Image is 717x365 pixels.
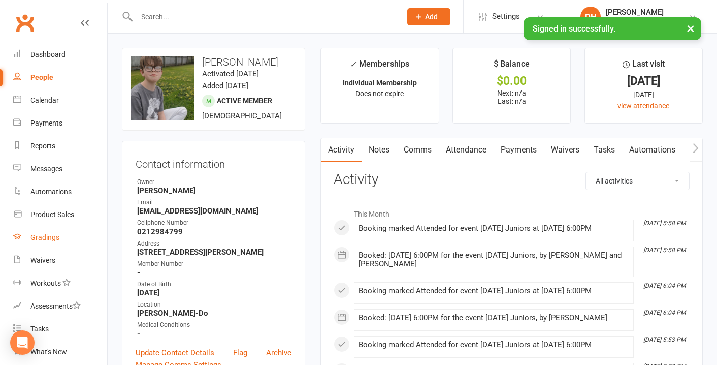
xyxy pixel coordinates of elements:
div: Booking marked Attended for event [DATE] Juniors at [DATE] 6:00PM [358,341,629,349]
a: Payments [13,112,107,135]
button: × [681,17,700,39]
a: Workouts [13,272,107,295]
div: Last visit [623,57,665,76]
a: Tasks [586,138,622,162]
div: Automations [30,188,72,196]
strong: Individual Membership [343,79,417,87]
a: view attendance [617,102,669,110]
a: Messages [13,158,107,180]
a: Automations [622,138,682,162]
div: Gradings [30,233,59,241]
div: Booked: [DATE] 6:00PM for the event [DATE] Juniors, by [PERSON_NAME] [358,314,629,322]
div: People [30,73,53,81]
div: Tasks [30,325,49,333]
strong: [STREET_ADDRESS][PERSON_NAME] [137,248,291,257]
div: Address [137,239,291,249]
div: Cellphone Number [137,218,291,228]
i: [DATE] 5:58 PM [643,220,686,227]
a: Comms [397,138,439,162]
div: Date of Birth [137,280,291,289]
a: Reports [13,135,107,158]
i: [DATE] 5:53 PM [643,336,686,343]
div: What's New [30,348,67,356]
div: Product Sales [30,210,74,219]
div: $ Balance [494,57,530,76]
a: Dashboard [13,43,107,66]
time: Activated [DATE] [202,69,259,78]
strong: [DATE] [137,288,291,297]
a: Gradings [13,226,107,249]
strong: 0212984799 [137,227,291,236]
button: Add [407,8,450,25]
a: Archive [266,347,291,359]
p: Next: n/a Last: n/a [462,89,561,105]
a: Product Sales [13,203,107,226]
div: Email [137,198,291,207]
div: [DATE] [594,76,693,86]
strong: [PERSON_NAME] [137,186,291,195]
div: Waivers [30,256,55,264]
h3: [PERSON_NAME] [131,56,297,68]
a: Tasks [13,318,107,341]
a: Attendance [439,138,494,162]
img: image1747287468.png [131,56,194,120]
a: Calendar [13,89,107,112]
input: Search... [134,10,394,24]
a: Waivers [13,249,107,272]
div: [DATE] [594,89,693,100]
h3: Activity [334,172,690,188]
div: DH [580,7,601,27]
a: Clubworx [12,10,38,36]
div: Payments [30,119,62,127]
span: Active member [217,97,272,105]
i: [DATE] 5:58 PM [643,247,686,254]
h3: Contact information [136,155,291,170]
div: Member Number [137,259,291,269]
i: [DATE] 6:04 PM [643,309,686,316]
li: This Month [334,203,690,220]
a: Assessments [13,295,107,318]
span: Signed in successfully. [533,24,615,34]
div: $0.00 [462,76,561,86]
a: Update Contact Details [136,347,214,359]
time: Added [DATE] [202,81,248,90]
div: Memberships [350,57,409,76]
div: Assessments [30,302,81,310]
div: [PERSON_NAME] [606,8,671,17]
div: Workouts [30,279,61,287]
strong: - [137,329,291,339]
a: Flag [233,347,247,359]
a: Automations [13,180,107,203]
a: Payments [494,138,544,162]
strong: [EMAIL_ADDRESS][DOMAIN_NAME] [137,206,291,216]
div: Open Intercom Messenger [10,330,35,355]
span: Settings [492,5,520,28]
a: What's New [13,341,107,363]
div: Owner [137,177,291,187]
div: Medical Conditions [137,320,291,330]
span: Does not expire [355,89,404,98]
div: Dashboard [30,50,66,58]
div: Calendar [30,96,59,104]
a: Waivers [544,138,586,162]
i: ✓ [350,59,356,69]
div: Booking marked Attended for event [DATE] Juniors at [DATE] 6:00PM [358,224,629,233]
div: Reports [30,142,55,150]
a: People [13,66,107,89]
div: Messages [30,165,62,173]
a: Notes [362,138,397,162]
div: Booked: [DATE] 6:00PM for the event [DATE] Juniors, by [PERSON_NAME] and [PERSON_NAME] [358,251,629,268]
div: Booking marked Attended for event [DATE] Juniors at [DATE] 6:00PM [358,287,629,295]
div: [PERSON_NAME]-Do [606,17,671,26]
strong: - [137,268,291,277]
a: Activity [321,138,362,162]
span: [DEMOGRAPHIC_DATA] [202,111,282,120]
strong: [PERSON_NAME]-Do [137,309,291,318]
span: Add [425,13,438,21]
i: [DATE] 6:04 PM [643,282,686,289]
div: Location [137,300,291,310]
